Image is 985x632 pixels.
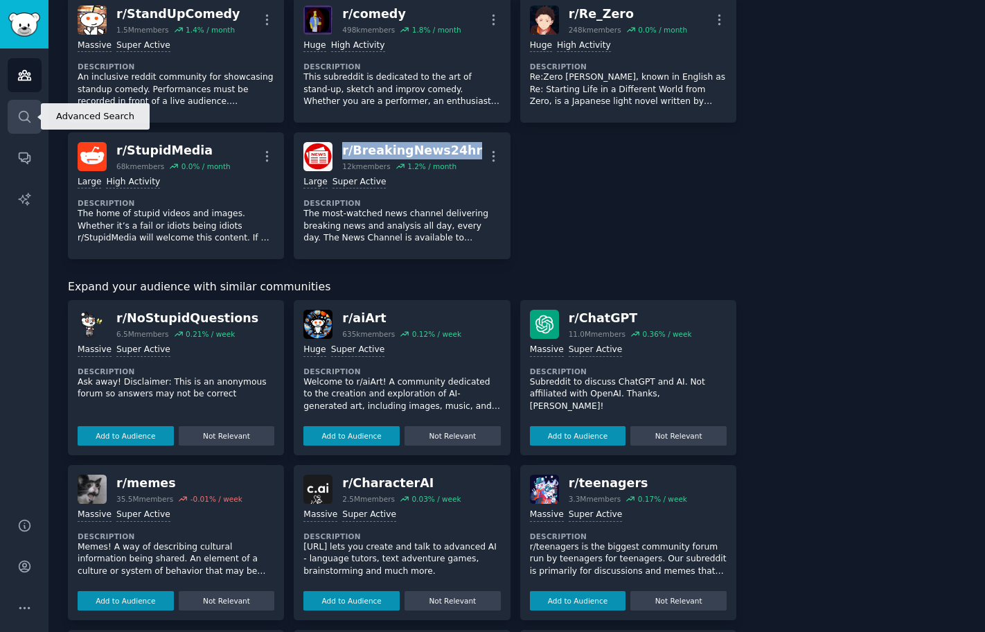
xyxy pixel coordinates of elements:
[411,494,461,504] div: 0.03 % / week
[106,176,160,189] div: High Activity
[342,329,395,339] div: 635k members
[342,475,461,492] div: r/ CharacterAI
[303,475,332,504] img: CharacterAI
[630,591,727,611] button: Not Relevant
[186,329,235,339] div: 0.21 % / week
[78,310,107,339] img: NoStupidQuestions
[116,6,240,23] div: r/ StandUpComedy
[303,142,332,171] img: BreakingNews24hr
[530,426,626,446] button: Add to Audience
[412,25,461,35] div: 1.8 % / month
[186,25,235,35] div: 1.4 % / month
[116,310,258,327] div: r/ NoStupidQuestions
[569,475,687,492] div: r/ teenagers
[342,509,396,522] div: Super Active
[303,344,326,357] div: Huge
[78,208,274,245] p: The home of stupid videos and images. Whether it’s a fail or idiots being idiots r/StupidMedia wi...
[303,62,500,71] dt: Description
[530,6,559,35] img: Re_Zero
[116,494,173,504] div: 35.5M members
[190,494,242,504] div: -0.01 % / week
[342,310,461,327] div: r/ aiArt
[530,367,727,376] dt: Description
[530,475,559,504] img: teenagers
[116,161,164,171] div: 68k members
[638,494,687,504] div: 0.17 % / week
[181,161,231,171] div: 0.0 % / month
[303,208,500,245] p: The most-watched news channel delivering breaking news and analysis all day, every day. The News ...
[332,176,387,189] div: Super Active
[116,39,170,53] div: Super Active
[8,12,40,37] img: GummySearch logo
[303,541,500,578] p: [URL] lets you create and talk to advanced AI - language tutors, text adventure games, brainstorm...
[68,279,330,296] span: Expand your audience with similar communities
[78,541,274,578] p: Memes! A way of describing cultural information being shared. An element of a culture or system o...
[303,426,400,446] button: Add to Audience
[530,509,564,522] div: Massive
[530,310,559,339] img: ChatGPT
[303,39,326,53] div: Huge
[569,344,623,357] div: Super Active
[630,426,727,446] button: Not Relevant
[78,367,274,376] dt: Description
[78,376,274,401] p: Ask away! Disclaimer: This is an anonymous forum so answers may not be correct
[78,344,112,357] div: Massive
[179,426,275,446] button: Not Relevant
[342,6,461,23] div: r/ comedy
[78,532,274,541] dt: Description
[642,329,691,339] div: 0.36 % / week
[569,329,625,339] div: 11.0M members
[116,509,170,522] div: Super Active
[78,62,274,71] dt: Description
[68,132,284,259] a: StupidMediar/StupidMedia68kmembers0.0% / monthLargeHigh ActivityDescriptionThe home of stupid vid...
[116,25,169,35] div: 1.5M members
[407,161,456,171] div: 1.2 % / month
[78,475,107,504] img: memes
[405,426,501,446] button: Not Relevant
[303,176,327,189] div: Large
[405,591,501,611] button: Not Relevant
[78,71,274,108] p: An inclusive reddit community for showcasing standup comedy. Performances must be recorded in fro...
[557,39,611,53] div: High Activity
[530,39,552,53] div: Huge
[78,6,107,35] img: StandUpComedy
[303,71,500,108] p: This subreddit is dedicated to the art of stand-up, sketch and improv comedy. Whether you are a p...
[303,532,500,541] dt: Description
[342,142,482,159] div: r/ BreakingNews24hr
[342,161,390,171] div: 12k members
[530,62,727,71] dt: Description
[342,25,395,35] div: 498k members
[530,376,727,413] p: Subreddit to discuss ChatGPT and AI. Not affiliated with OpenAI. Thanks, [PERSON_NAME]!
[638,25,687,35] div: 0.0 % / month
[530,344,564,357] div: Massive
[331,344,385,357] div: Super Active
[78,198,274,208] dt: Description
[303,376,500,413] p: Welcome to r/aiArt! A community dedicated to the creation and exploration of AI-generated art, in...
[179,591,275,611] button: Not Relevant
[116,329,169,339] div: 6.5M members
[303,310,332,339] img: aiArt
[78,509,112,522] div: Massive
[569,494,621,504] div: 3.3M members
[294,132,510,259] a: BreakingNews24hrr/BreakingNews24hr12kmembers1.2% / monthLargeSuper ActiveDescriptionThe most-watc...
[78,591,174,611] button: Add to Audience
[303,6,332,35] img: comedy
[303,367,500,376] dt: Description
[342,494,395,504] div: 2.5M members
[331,39,385,53] div: High Activity
[569,509,623,522] div: Super Active
[78,176,101,189] div: Large
[569,6,687,23] div: r/ Re_Zero
[569,25,621,35] div: 248k members
[530,71,727,108] p: Re:Zero [PERSON_NAME], known in English as Re: Starting Life in a Different World from Zero, is a...
[116,344,170,357] div: Super Active
[530,541,727,578] p: r/teenagers is the biggest community forum run by teenagers for teenagers. Our subreddit is prima...
[78,39,112,53] div: Massive
[303,591,400,611] button: Add to Audience
[530,532,727,541] dt: Description
[116,475,242,492] div: r/ memes
[530,591,626,611] button: Add to Audience
[412,329,461,339] div: 0.12 % / week
[569,310,692,327] div: r/ ChatGPT
[116,142,231,159] div: r/ StupidMedia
